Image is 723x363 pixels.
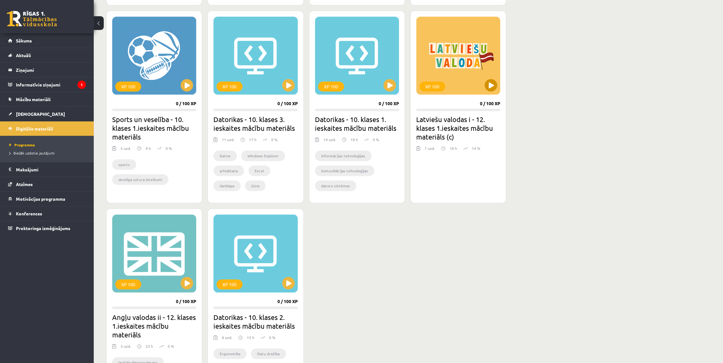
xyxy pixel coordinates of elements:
p: 0 % [271,137,277,142]
p: 9 h [146,145,151,151]
a: Mācību materiāli [8,92,86,106]
div: XP 100 [318,81,344,91]
span: Sākums [16,38,32,43]
span: [DEMOGRAPHIC_DATA] [16,111,65,117]
div: XP 100 [115,279,141,289]
a: Konferences [8,206,86,221]
li: Datne [213,150,237,161]
p: 23 h [146,343,153,349]
h2: Angļu valodas ii - 12. klases 1.ieskaites mācību materiāls [112,313,196,339]
span: Proktoringa izmēģinājums [16,225,70,231]
li: Windows Explorer [241,150,285,161]
a: Biežāk uzdotie jautājumi [9,150,87,156]
span: Aktuāli [16,52,31,58]
a: Sākums [8,33,86,48]
div: XP 100 [217,279,242,289]
div: 7 uzd. [425,145,435,155]
div: 5 uzd. [121,145,131,155]
p: 18 h [450,145,457,151]
h2: Datorikas - 10. klases 1. ieskaites mācību materiāls [315,115,399,132]
span: Programma [9,142,35,147]
p: 17 h [249,137,257,142]
span: Konferences [16,211,42,216]
p: 0 % [269,335,275,340]
a: [DEMOGRAPHIC_DATA] [8,107,86,121]
li: sports [112,159,136,170]
a: Ziņojumi [8,63,86,77]
a: Atzīmes [8,177,86,191]
p: 0 % [168,343,174,349]
div: XP 100 [115,81,141,91]
div: XP 100 [419,81,445,91]
p: 0 % [373,137,379,142]
li: veselīga uztura ieteikumi [112,174,168,185]
span: Digitālie materiāli [16,126,53,131]
li: Excel [248,165,270,176]
li: komunikācijas tehnoloģijas [315,165,374,176]
span: Mācību materiāli [16,96,51,102]
div: XP 100 [217,81,242,91]
a: Aktuāli [8,48,86,62]
li: darblapa [213,180,241,191]
h2: Datorikas - 10. klases 2. ieskaites mācību materiāls [213,313,297,330]
h2: Latviešu valodas i - 12. klases 1.ieskaites mācību materiāls (c) [416,115,500,141]
a: Rīgas 1. Tālmācības vidusskola [7,11,57,27]
a: Programma [9,142,87,148]
li: šūna [245,180,266,191]
li: arhivēšana [213,165,244,176]
h2: Sports un veselība - 10. klases 1.ieskaites mācību materiāls [112,115,196,141]
span: Motivācijas programma [16,196,65,202]
a: Informatīvie ziņojumi1 [8,77,86,92]
legend: Ziņojumi [16,63,86,77]
legend: Maksājumi [16,162,86,177]
a: Maksājumi [8,162,86,177]
a: Motivācijas programma [8,192,86,206]
li: informācijas tehnoloģijas [315,150,371,161]
span: Atzīmes [16,181,33,187]
div: 14 uzd. [323,137,336,146]
li: datoru sistēmas [315,180,356,191]
li: Ergonomika [213,348,247,359]
div: 11 uzd. [222,137,234,146]
p: 15 h [247,335,254,340]
div: 8 uzd. [222,335,232,344]
a: Digitālie materiāli [8,121,86,136]
li: Datu drošība [251,348,286,359]
h2: Datorikas - 10. klases 3. ieskaites mācību materiāls [213,115,297,132]
p: 14 % [472,145,480,151]
div: 3 uzd. [121,343,131,353]
i: 1 [77,81,86,89]
span: Biežāk uzdotie jautājumi [9,150,55,155]
p: 0 % [166,145,172,151]
a: Proktoringa izmēģinājums [8,221,86,235]
legend: Informatīvie ziņojumi [16,77,86,92]
p: 18 h [351,137,358,142]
